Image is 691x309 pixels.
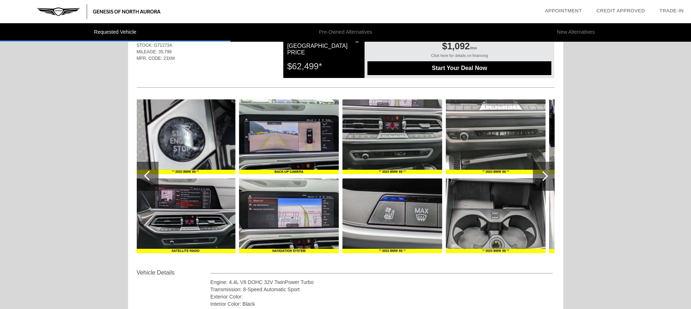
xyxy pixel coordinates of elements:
div: Exterior Color: [210,293,553,300]
span: 35,799 [159,49,172,54]
span: MFR. CODE: [137,56,163,61]
div: Quoted on [DATE] 11:06:27 AM [137,66,555,78]
div: Engine: 4.4L V8 DOHC 32V TwinPower Turbo [210,279,553,286]
img: Pre-Owned-2023-BMW-X6-M50i-ID23895224245-aHR0cDovL2ltYWdlcy51bml0c2ludmVudG9yeS5jb20vdXBsb2Fkcy9w... [239,178,339,253]
img: Pre-Owned-2023-BMW-X6-M50i-ID23895224260-aHR0cDovL2ltYWdlcy51bml0c2ludmVudG9yeS5jb20vdXBsb2Fkcy9w... [549,99,649,174]
div: Vehicle Details [137,268,210,277]
span: Start Your Deal Now [377,65,542,71]
div: $62,499* [287,57,361,76]
img: Pre-Owned-2023-BMW-X6-M50i-ID23895224248-aHR0cDovL2ltYWdlcy51bml0c2ludmVudG9yeS5jb20vdXBsb2Fkcy9w... [342,99,442,174]
a: Appointment [545,8,582,13]
li: New Alternatives [461,23,691,42]
a: Trade-In [659,8,684,13]
img: Pre-Owned-2023-BMW-X6-M50i-ID23895224242-aHR0cDovL2ltYWdlcy51bml0c2ludmVudG9yeS5jb20vdXBsb2Fkcy9w... [239,99,339,174]
li: Pre-Owned Alternatives [230,23,461,42]
div: Click here for details on financing [367,53,551,61]
div: /mo [371,41,548,53]
img: Pre-Owned-2023-BMW-X6-M50i-ID23895224254-aHR0cDovL2ltYWdlcy51bml0c2ludmVudG9yeS5jb20vdXBsb2Fkcy9w... [446,99,546,174]
span: MILEAGE: [137,49,157,54]
div: Interior Color: Black [210,300,553,308]
img: Pre-Owned-2023-BMW-X6-M50i-ID23895224263-aHR0cDovL2ltYWdlcy51bml0c2ludmVudG9yeS5jb20vdXBsb2Fkcy9w... [549,178,649,253]
span: 23XM [164,56,175,61]
img: Pre-Owned-2023-BMW-X6-M50i-ID23895224251-aHR0cDovL2ltYWdlcy51bml0c2ludmVudG9yeS5jb20vdXBsb2Fkcy9w... [342,178,442,253]
img: Pre-Owned-2023-BMW-X6-M50i-ID23895224257-aHR0cDovL2ltYWdlcy51bml0c2ludmVudG9yeS5jb20vdXBsb2Fkcy9w... [446,178,546,253]
div: Transmission: 8-Speed Automatic Sport [210,286,553,293]
img: Pre-Owned-2023-BMW-X6-M50i-ID23895224236-aHR0cDovL2ltYWdlcy51bml0c2ludmVudG9yeS5jb20vdXBsb2Fkcy9w... [136,178,235,253]
a: Credit Approved [596,8,645,13]
img: Pre-Owned-2023-BMW-X6-M50i-ID23895224230-aHR0cDovL2ltYWdlcy51bml0c2ludmVudG9yeS5jb20vdXBsb2Fkcy9w... [136,99,235,174]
